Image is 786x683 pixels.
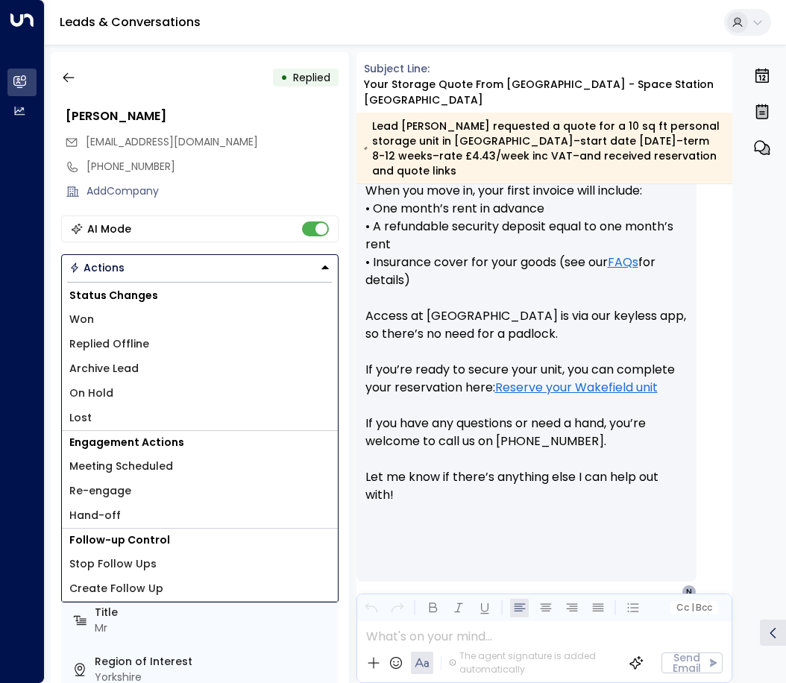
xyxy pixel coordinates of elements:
h1: Follow-up Control [62,529,338,552]
span: On Hold [69,385,113,401]
div: [PHONE_NUMBER] [87,159,339,174]
div: Actions [69,261,125,274]
div: The agent signature is added automatically [449,649,617,676]
a: Leads & Conversations [60,13,201,31]
label: Title [95,605,333,620]
span: Won [69,312,94,327]
label: Region of Interest [95,654,333,670]
div: AddCompany [87,183,339,199]
span: Meeting Scheduled [69,459,173,474]
span: Cc Bcc [676,602,712,613]
div: AI Mode [87,221,131,236]
span: Re-engage [69,483,131,499]
div: Your storage quote from [GEOGRAPHIC_DATA] - Space Station [GEOGRAPHIC_DATA] [364,77,733,108]
button: Cc|Bcc [670,601,718,615]
span: Replied [293,70,330,85]
div: [PERSON_NAME] [66,107,339,125]
a: Reserve your Wakefield unit [495,379,658,397]
button: Redo [388,599,406,617]
div: Button group with a nested menu [61,254,339,281]
span: Hand-off [69,508,121,523]
div: N [682,585,697,599]
a: FAQs [608,254,638,271]
span: Replied Offline [69,336,149,352]
span: [EMAIL_ADDRESS][DOMAIN_NAME] [86,134,258,149]
span: | [691,602,694,613]
h1: Status Changes [62,284,338,307]
div: Mr [95,620,333,636]
button: Actions [61,254,339,281]
span: Archive Lead [69,361,139,377]
span: Subject Line: [364,61,430,76]
span: Create Follow Up [69,581,163,597]
span: nicholaskelly@live.co.uk [86,134,258,150]
button: Undo [362,599,380,617]
h1: Engagement Actions [62,431,338,454]
span: Lost [69,410,92,426]
div: Lead [PERSON_NAME] requested a quote for a 10 sq ft personal storage unit in [GEOGRAPHIC_DATA]–st... [364,119,724,178]
div: • [280,64,288,91]
span: Stop Follow Ups [69,556,157,572]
